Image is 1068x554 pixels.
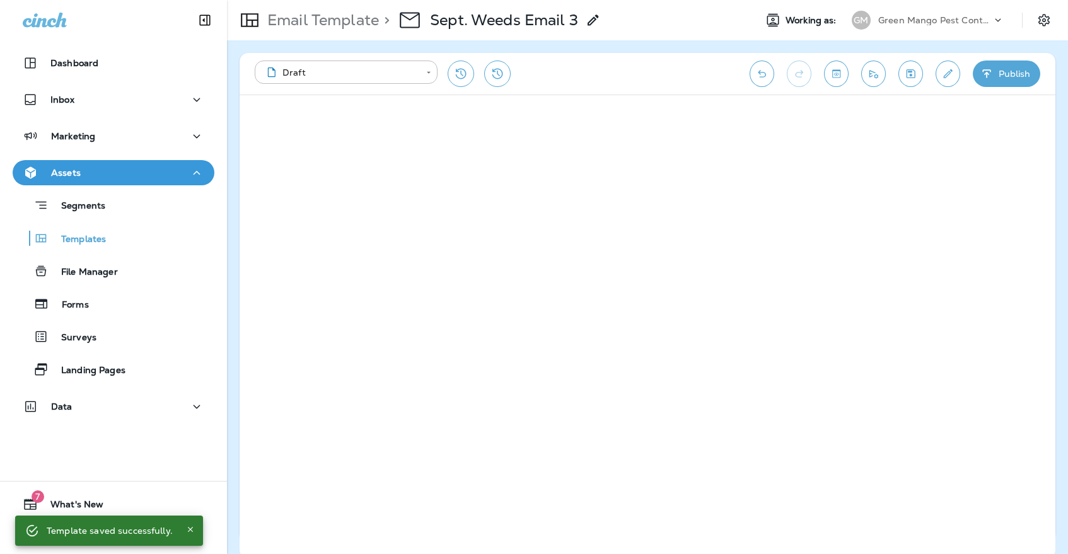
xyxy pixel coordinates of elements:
[786,15,839,26] span: Working as:
[13,124,214,149] button: Marketing
[38,499,103,514] span: What's New
[13,87,214,112] button: Inbox
[49,234,106,246] p: Templates
[49,365,125,377] p: Landing Pages
[936,61,960,87] button: Edit details
[750,61,774,87] button: Undo
[973,61,1040,87] button: Publish
[878,15,992,25] p: Green Mango Pest Control
[1033,9,1055,32] button: Settings
[861,61,886,87] button: Send test email
[262,11,379,30] p: Email Template
[824,61,849,87] button: Toggle preview
[51,131,95,141] p: Marketing
[32,490,44,503] span: 7
[187,8,223,33] button: Collapse Sidebar
[484,61,511,87] button: View Changelog
[13,356,214,383] button: Landing Pages
[852,11,871,30] div: GM
[50,95,74,105] p: Inbox
[13,192,214,219] button: Segments
[13,291,214,317] button: Forms
[13,225,214,251] button: Templates
[50,58,98,68] p: Dashboard
[13,492,214,517] button: 7What's New
[49,267,118,279] p: File Manager
[183,522,198,537] button: Close
[264,66,417,79] div: Draft
[448,61,474,87] button: Restore from previous version
[51,401,73,412] p: Data
[13,50,214,76] button: Dashboard
[49,332,96,344] p: Surveys
[51,168,81,178] p: Assets
[13,522,214,547] button: Support
[898,61,923,87] button: Save
[379,11,390,30] p: >
[13,258,214,284] button: File Manager
[13,394,214,419] button: Data
[13,323,214,350] button: Surveys
[49,200,105,213] p: Segments
[430,11,578,30] p: Sept. Weeds Email 3
[47,519,173,542] div: Template saved successfully.
[49,299,89,311] p: Forms
[13,160,214,185] button: Assets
